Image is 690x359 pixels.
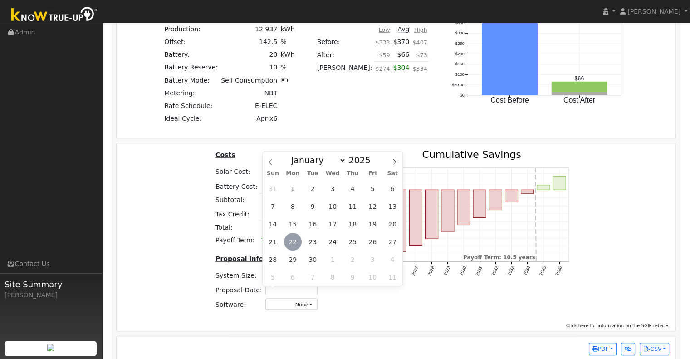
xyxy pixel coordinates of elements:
button: PDF [589,343,617,355]
td: Battery Mode: [163,74,220,87]
span: September 12, 2025 [364,197,382,215]
text: Cost Before [491,96,529,103]
rect: onclick="" [552,81,607,92]
span: September 5, 2025 [364,180,382,197]
div: [PERSON_NAME] [5,290,97,300]
text: 2027 [411,265,420,276]
u: Proposal Information [215,255,292,262]
td: Total: [214,221,259,234]
td: Payoff Term: [214,234,259,246]
span: September 16, 2025 [304,215,322,233]
rect: onclick="" [537,185,550,190]
td: Self Consumption [220,74,279,87]
td: Software: [214,297,264,311]
td: $333 [374,36,391,49]
td: % [279,36,296,49]
span: October 4, 2025 [384,251,401,268]
span: Thu [343,171,362,177]
td: kWh [279,23,296,35]
text: Cumulative Savings [422,149,521,160]
rect: onclick="" [441,190,454,232]
rect: onclick="" [409,190,422,245]
span: September 30, 2025 [304,251,322,268]
span: September 9, 2025 [304,197,322,215]
td: [PERSON_NAME]: [315,61,374,79]
select: Month [287,155,346,166]
td: $407 [411,36,429,49]
span: September 8, 2025 [284,197,302,215]
text: $300 [455,30,465,35]
text: $66 [575,75,584,81]
text: Payoff Term: 10.5 years [463,254,535,261]
td: Solar Cost: [214,164,259,178]
text: $150 [455,62,465,66]
td: Before: [315,36,374,49]
rect: onclick="" [393,190,406,251]
span: September 7, 2025 [264,197,282,215]
u: Costs [215,151,235,158]
td: $304 [391,61,411,79]
td: Rate Schedule: [163,99,220,112]
td: $274 [374,61,391,79]
input: Year [346,155,379,165]
td: E-ELEC [220,99,279,112]
text: 2034 [522,265,531,276]
span: October 2, 2025 [344,251,362,268]
rect: onclick="" [489,190,502,210]
td: NBT [220,87,279,99]
span: September 4, 2025 [344,180,362,197]
text: $200 [455,51,465,56]
u: High [414,26,427,33]
rect: onclick="" [457,190,470,225]
td: % [279,61,296,74]
span: September 15, 2025 [284,215,302,233]
td: Metering: [163,87,220,99]
button: Generate Report Link [621,343,635,355]
span: October 9, 2025 [344,268,362,286]
td: System Size: [214,268,264,282]
td: 142.5 [220,36,279,49]
span: October 3, 2025 [364,251,382,268]
span: Apr x6 [256,115,277,122]
rect: onclick="" [473,190,486,217]
text: 2033 [506,265,515,276]
span: Site Summary [5,278,97,290]
td: $334 [411,61,429,79]
span: September 14, 2025 [264,215,282,233]
text: 2029 [442,265,451,276]
text: $350 [455,20,465,25]
span: [PERSON_NAME] [627,8,680,15]
span: October 6, 2025 [284,268,302,286]
img: retrieve [47,344,54,351]
span: September 27, 2025 [384,233,401,251]
text: 2032 [490,265,499,276]
td: $66 [391,49,411,62]
span: September 21, 2025 [264,233,282,251]
text: 2035 [538,265,548,276]
rect: onclick="" [425,190,438,239]
span: September 17, 2025 [324,215,342,233]
td: 12,937 [220,23,279,35]
text: $0 [460,93,465,97]
td: $59 [374,49,391,62]
td: Battery: [163,49,220,61]
span: Click here for information on the SGIP rebate. [566,323,670,328]
rect: onclick="" [482,19,538,95]
span: August 31, 2025 [264,180,282,197]
text: 2036 [554,265,563,276]
td: Tax Credit: [214,206,259,221]
td: $73 [411,49,429,62]
u: Avg [397,25,409,33]
rect: onclick="" [521,190,534,194]
td: 20 [220,49,279,61]
span: September 23, 2025 [304,233,322,251]
td: Battery Reserve: [163,61,220,74]
span: October 10, 2025 [364,268,382,286]
span: September 6, 2025 [384,180,401,197]
span: October 8, 2025 [324,268,342,286]
span: 10.5 [261,236,275,244]
span: Sun [263,171,283,177]
td: Offset: [163,36,220,49]
text: $50.00 [452,82,465,87]
span: Wed [323,171,343,177]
